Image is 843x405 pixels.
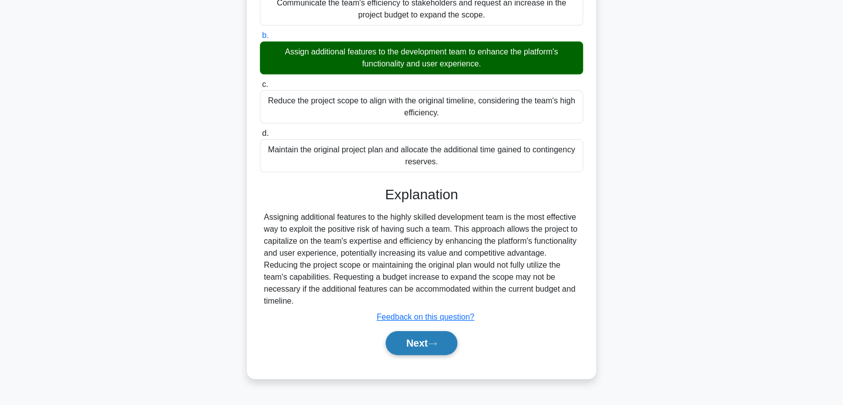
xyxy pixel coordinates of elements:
a: Feedback on this question? [377,313,474,321]
span: d. [262,129,268,137]
div: Reduce the project scope to align with the original timeline, considering the team's high efficie... [260,90,583,123]
h3: Explanation [266,186,577,203]
div: Assign additional features to the development team to enhance the platform's functionality and us... [260,41,583,74]
button: Next [386,331,457,355]
span: c. [262,80,268,88]
div: Assigning additional features to the highly skilled development team is the most effective way to... [264,211,579,307]
div: Maintain the original project plan and allocate the additional time gained to contingency reserves. [260,139,583,172]
span: b. [262,31,268,39]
